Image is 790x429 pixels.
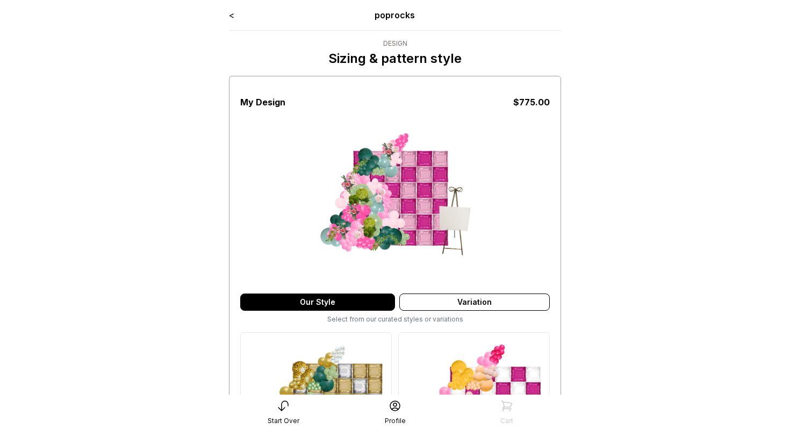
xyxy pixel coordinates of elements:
[513,96,550,109] div: $ 775.00
[240,96,285,109] h3: My Design
[240,294,395,311] div: Our Style
[385,417,406,425] div: Profile
[399,294,550,311] div: Variation
[268,417,299,425] div: Start Over
[229,10,234,20] a: <
[328,39,462,48] div: Design
[328,50,462,67] p: Sizing & pattern style
[500,417,513,425] div: Cart
[296,9,495,22] div: poprocks
[309,109,481,281] img: Pink & Pink
[240,315,550,324] div: Select from our curated styles or variations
